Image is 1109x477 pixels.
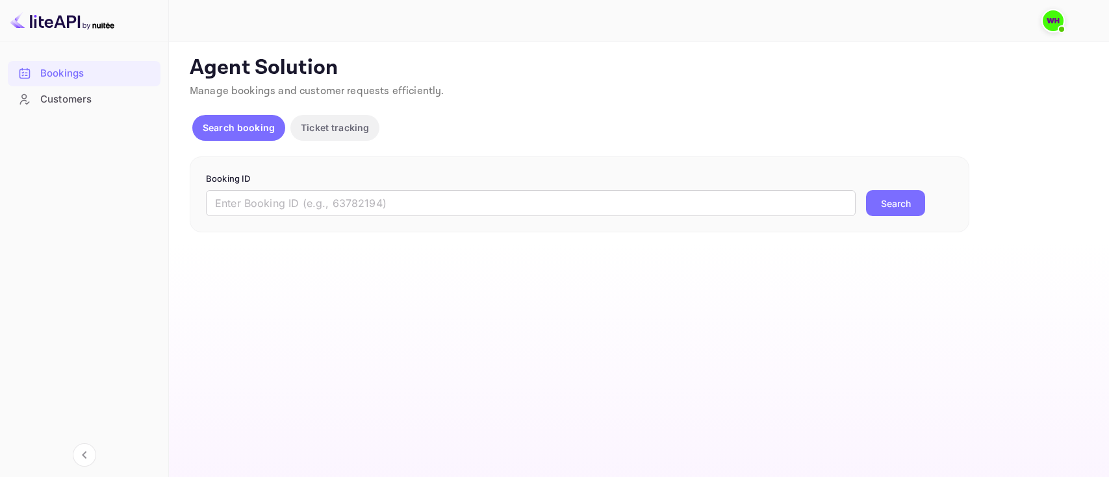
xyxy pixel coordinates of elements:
[8,87,160,112] div: Customers
[190,55,1086,81] p: Agent Solution
[73,443,96,467] button: Collapse navigation
[203,121,275,134] p: Search booking
[301,121,369,134] p: Ticket tracking
[8,61,160,86] div: Bookings
[206,173,953,186] p: Booking ID
[866,190,925,216] button: Search
[40,66,154,81] div: Bookings
[10,10,114,31] img: LiteAPI logo
[8,61,160,85] a: Bookings
[8,87,160,111] a: Customers
[190,84,444,98] span: Manage bookings and customer requests efficiently.
[40,92,154,107] div: Customers
[206,190,856,216] input: Enter Booking ID (e.g., 63782194)
[1043,10,1064,31] img: walid harrass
